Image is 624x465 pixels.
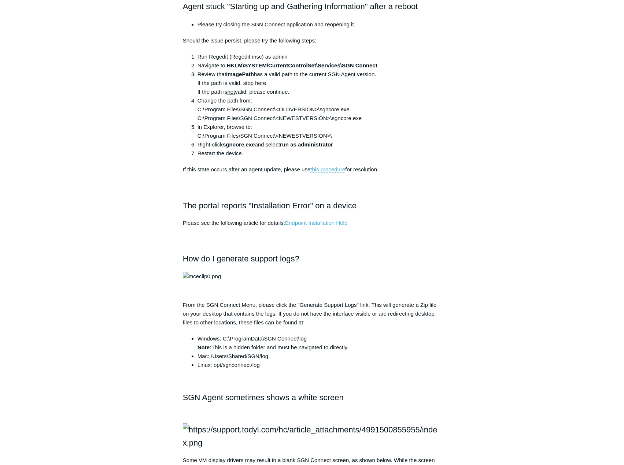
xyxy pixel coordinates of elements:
[226,71,254,77] strong: ImagePath
[197,20,442,29] li: Please try closing the SGN Connect application and reopening it.
[285,220,347,226] a: Endpoint Installation Help
[197,149,442,158] li: Restart the device.
[183,423,442,449] img: https://support.todyl.com/hc/article_attachments/4991500855955/index.png
[197,334,442,352] li: Windows: C:\ProgramData\SGN Connect\log This is a hidden folder and must be navigated to directly.
[280,141,333,148] strong: run as administrator
[183,391,442,404] h2: SGN Agent sometimes shows a white screen
[197,70,442,96] li: Review that has a valid path to the current SGN Agent version. If the path is valid, stop here. I...
[183,165,442,174] p: If this state occurs after an agent update, please use for resolution.
[310,166,345,173] a: this procedure
[227,62,377,68] strong: HKLM\SYSTEM\CurrentControlSet\Services\SGN Connect
[183,219,442,227] p: Please see the following article for details:
[223,141,255,148] strong: sgncore.exe
[197,123,442,140] li: In Explorer, browse to: C:\Program Files\SGN Connect\<NEWESTVERSION>\
[197,140,442,149] li: Right-click and select
[197,96,442,123] li: Change the path from: C:\Program Files\SGN Connect\<OLDVERSION>\sgncore.exe C:\Program Files\SGN ...
[183,36,442,45] p: Should the issue persist, please try the following steps:
[197,52,442,61] li: Run Regedit (Regedit.msc) as admin
[197,61,442,70] li: Navigate to:
[183,272,221,281] img: mceclip0.png
[197,344,211,350] strong: Note:
[197,352,442,361] li: Mac: /Users/Shared/SGN/log
[183,199,442,212] h2: The portal reports "Installation Error" on a device
[183,302,436,325] span: From the SGN Connect Menu, please click the "Generate Support Logs" link. This will generate a Zi...
[227,89,235,95] span: not
[183,252,442,265] h2: How do I generate support logs?
[197,361,442,369] li: Linux: opt/sgnconnect/log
